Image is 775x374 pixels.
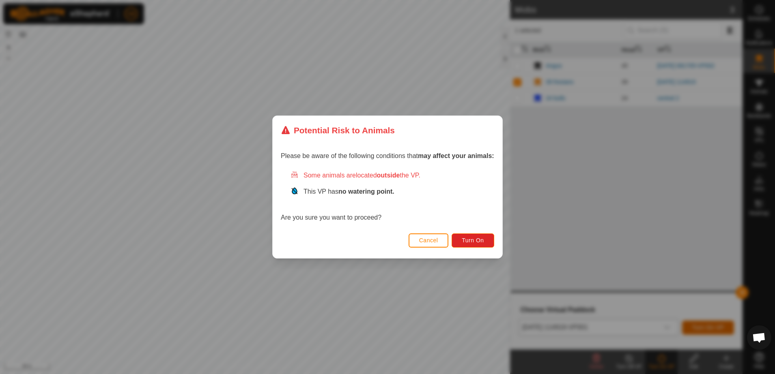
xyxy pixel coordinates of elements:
[304,188,394,195] span: This VP has
[418,152,494,159] strong: may affect your animals:
[747,325,771,350] div: Open chat
[452,233,494,248] button: Turn On
[338,188,394,195] strong: no watering point.
[281,171,494,222] div: Are you sure you want to proceed?
[462,237,484,244] span: Turn On
[281,124,395,137] div: Potential Risk to Animals
[419,237,438,244] span: Cancel
[377,172,400,179] strong: outside
[356,172,420,179] span: located the VP.
[281,152,494,159] span: Please be aware of the following conditions that
[409,233,449,248] button: Cancel
[291,171,494,180] div: Some animals are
